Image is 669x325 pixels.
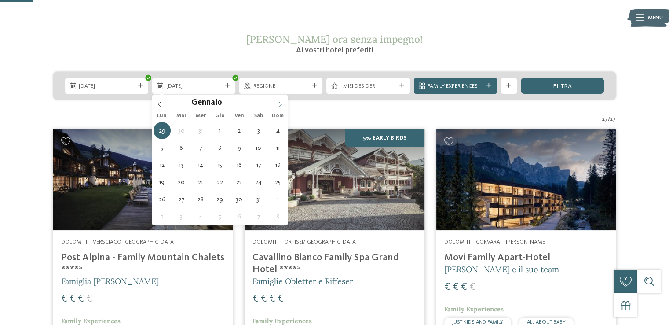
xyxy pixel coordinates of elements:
[252,252,416,276] h4: Cavallino Bianco Family Spa Grand Hotel ****ˢ
[154,174,171,191] span: Gennaio 19, 2026
[230,191,248,208] span: Gennaio 30, 2026
[453,282,459,292] span: €
[154,122,171,139] span: Dicembre 29, 2025
[252,276,353,286] span: Famiglie Obletter e Riffeser
[245,129,424,231] img: Family Spa Grand Hotel Cavallino Bianco ****ˢ
[527,320,566,325] span: ALL ABOUT BABY
[444,239,547,245] span: Dolomiti – Corvara – [PERSON_NAME]
[154,191,171,208] span: Gennaio 26, 2026
[250,208,267,225] span: Febbraio 7, 2026
[172,156,190,174] span: Gennaio 13, 2026
[553,83,572,89] span: filtra
[461,282,467,292] span: €
[610,115,616,123] span: 27
[192,122,209,139] span: Dicembre 31, 2025
[269,191,286,208] span: Febbraio 1, 2026
[61,239,175,245] span: Dolomiti – Versciaco-[GEOGRAPHIC_DATA]
[172,174,190,191] span: Gennaio 20, 2026
[192,174,209,191] span: Gennaio 21, 2026
[250,139,267,156] span: Gennaio 10, 2026
[249,113,268,119] span: Sab
[78,294,84,304] span: €
[253,82,309,90] span: Regione
[192,191,209,208] span: Gennaio 28, 2026
[192,208,209,225] span: Febbraio 4, 2026
[269,139,286,156] span: Gennaio 11, 2026
[296,46,373,54] span: Ai vostri hotel preferiti
[246,33,423,45] span: [PERSON_NAME] ora senza impegno!
[230,113,249,119] span: Ven
[192,156,209,174] span: Gennaio 14, 2026
[211,139,228,156] span: Gennaio 8, 2026
[191,113,210,119] span: Mer
[250,174,267,191] span: Gennaio 24, 2026
[436,129,616,231] img: Cercate un hotel per famiglie? Qui troverete solo i migliori!
[191,99,222,107] span: Gennaio
[230,208,248,225] span: Febbraio 6, 2026
[211,122,228,139] span: Gennaio 1, 2026
[340,82,396,90] span: I miei desideri
[444,305,504,313] span: Family Experiences
[172,122,190,139] span: Dicembre 30, 2025
[230,139,248,156] span: Gennaio 9, 2026
[269,294,275,304] span: €
[428,82,483,90] span: Family Experiences
[211,174,228,191] span: Gennaio 22, 2026
[230,122,248,139] span: Gennaio 2, 2026
[469,282,475,292] span: €
[61,252,225,276] h4: Post Alpina - Family Mountain Chalets ****ˢ
[278,294,284,304] span: €
[268,113,288,119] span: Dom
[269,156,286,174] span: Gennaio 18, 2026
[444,252,608,264] h4: Movi Family Apart-Hotel
[211,208,228,225] span: Febbraio 5, 2026
[444,282,450,292] span: €
[53,129,233,231] img: Post Alpina - Family Mountain Chalets ****ˢ
[252,239,358,245] span: Dolomiti – Ortisei/[GEOGRAPHIC_DATA]
[172,113,191,119] span: Mar
[172,208,190,225] span: Febbraio 3, 2026
[166,82,222,90] span: [DATE]
[252,317,312,325] span: Family Experiences
[444,264,559,274] span: [PERSON_NAME] e il suo team
[269,122,286,139] span: Gennaio 4, 2026
[69,294,76,304] span: €
[250,156,267,174] span: Gennaio 17, 2026
[250,191,267,208] span: Gennaio 31, 2026
[269,208,286,225] span: Febbraio 8, 2026
[154,156,171,174] span: Gennaio 12, 2026
[608,115,610,123] span: /
[210,113,230,119] span: Gio
[154,139,171,156] span: Gennaio 5, 2026
[252,294,259,304] span: €
[61,276,159,286] span: Famiglia [PERSON_NAME]
[269,174,286,191] span: Gennaio 25, 2026
[211,191,228,208] span: Gennaio 29, 2026
[61,294,67,304] span: €
[61,317,121,325] span: Family Experiences
[261,294,267,304] span: €
[230,174,248,191] span: Gennaio 23, 2026
[79,82,134,90] span: [DATE]
[250,122,267,139] span: Gennaio 3, 2026
[152,113,172,119] span: Lun
[230,156,248,174] span: Gennaio 16, 2026
[172,139,190,156] span: Gennaio 6, 2026
[452,320,503,325] span: JUST KIDS AND FAMILY
[222,98,251,107] input: Year
[602,115,608,123] span: 27
[172,191,190,208] span: Gennaio 27, 2026
[192,139,209,156] span: Gennaio 7, 2026
[154,208,171,225] span: Febbraio 2, 2026
[211,156,228,174] span: Gennaio 15, 2026
[86,294,92,304] span: €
